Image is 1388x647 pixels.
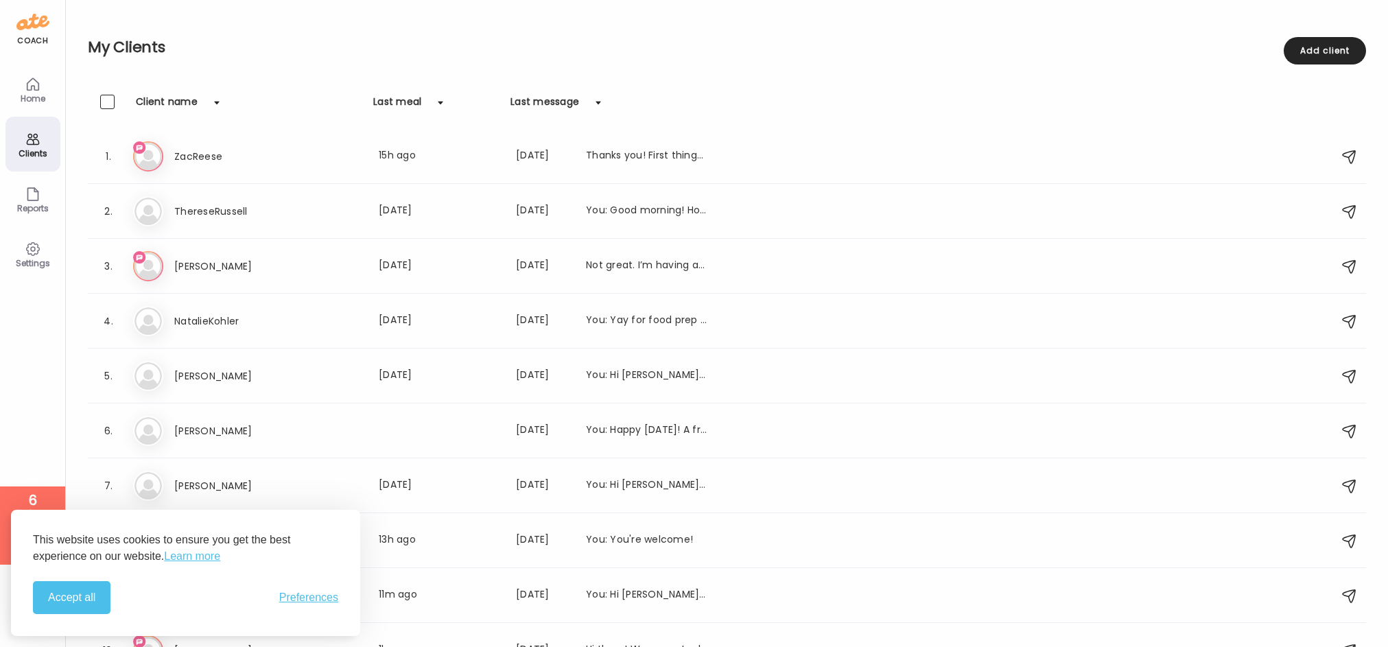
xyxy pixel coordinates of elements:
[1284,37,1366,64] div: Add client
[379,478,499,494] div: [DATE]
[5,508,60,537] div: clients over your license limit!
[586,203,707,220] div: You: Good morning! How are you feeling coming into this week? What is one WIN that you have exper...
[379,368,499,384] div: [DATE]
[586,258,707,274] div: Not great. I’m having an awful time. We have so many things going on right now and it’s just one ...
[516,313,569,329] div: [DATE]
[586,478,707,494] div: You: Hi [PERSON_NAME]- Checking in. Looking forward to seeing your food photos again! :)
[174,313,295,329] h3: NatalieKohler
[174,258,295,274] h3: [PERSON_NAME]
[510,95,579,117] div: Last message
[379,587,499,604] div: 11m ago
[379,148,499,165] div: 15h ago
[174,423,295,439] h3: [PERSON_NAME]
[33,581,110,614] button: Accept all cookies
[516,423,569,439] div: [DATE]
[8,204,58,213] div: Reports
[279,591,338,604] button: Toggle preferences
[586,587,707,604] div: You: Hi [PERSON_NAME], checking in! How is everything going? How do you feel you are doing w/ you...
[8,149,58,158] div: Clients
[100,148,117,165] div: 1.
[100,203,117,220] div: 2.
[379,313,499,329] div: [DATE]
[586,148,707,165] div: Thanks you! First things first is buying groceries. We usually put in an order [DATE] or [DATE]. ...
[373,95,421,117] div: Last meal
[586,423,707,439] div: You: Happy [DATE]! A friendly reminder to begin logging those food photos :)
[100,258,117,274] div: 3.
[586,368,707,384] div: You: Hi [PERSON_NAME], checking in, everything okay?
[379,258,499,274] div: [DATE]
[516,532,569,549] div: [DATE]
[88,37,1366,58] h2: My Clients
[516,587,569,604] div: [DATE]
[8,94,58,103] div: Home
[33,532,338,565] p: This website uses cookies to ensure you get the best experience on our website.
[100,313,117,329] div: 4.
[8,259,58,268] div: Settings
[516,148,569,165] div: [DATE]
[16,11,49,33] img: ate
[586,532,707,549] div: You: You're welcome!
[136,95,198,117] div: Client name
[516,478,569,494] div: [DATE]
[100,423,117,439] div: 6.
[586,313,707,329] div: You: Yay for food prep -- HAHA thank you for the warning :)
[279,591,338,604] span: Preferences
[379,203,499,220] div: [DATE]
[5,492,60,508] div: 6
[174,368,295,384] h3: [PERSON_NAME]
[174,478,295,494] h3: [PERSON_NAME]
[174,148,295,165] h3: ZacReese
[516,368,569,384] div: [DATE]
[516,258,569,274] div: [DATE]
[100,368,117,384] div: 5.
[164,548,220,565] a: Learn more
[17,35,48,47] div: coach
[516,203,569,220] div: [DATE]
[174,203,295,220] h3: ThereseRussell
[379,532,499,549] div: 13h ago
[100,478,117,494] div: 7.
